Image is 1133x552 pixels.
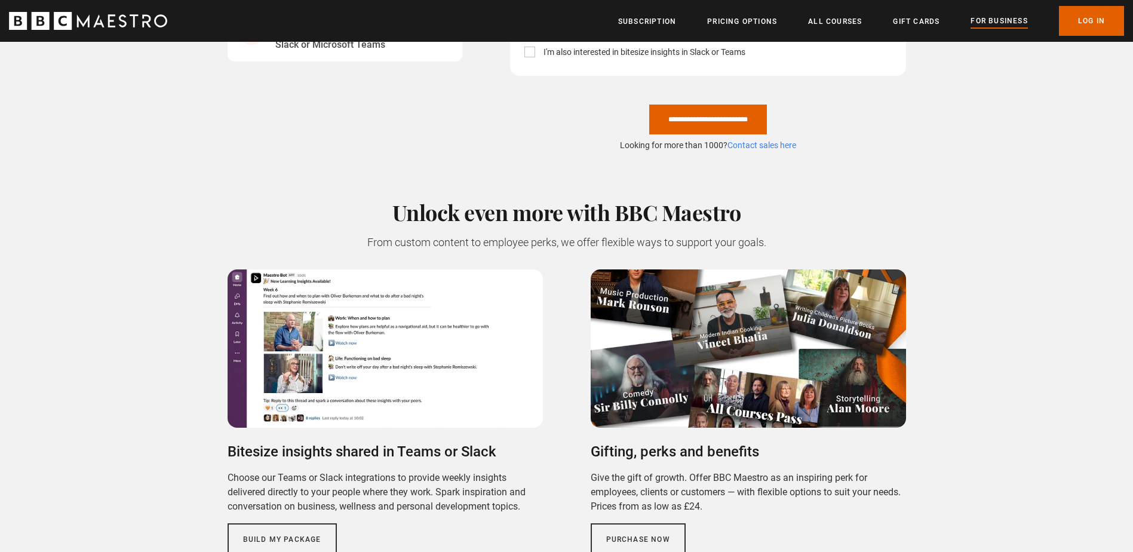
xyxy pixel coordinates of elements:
a: Contact sales here [727,140,796,150]
a: Gift Cards [893,16,939,27]
label: I'm also interested in bitesize insights in Slack or Teams [539,45,745,60]
a: Log In [1059,6,1124,36]
p: Give the gift of growth. Offer BBC Maestro as an inspiring perk for employees, clients or custome... [591,471,906,514]
a: Subscription [618,16,676,27]
nav: Primary [618,6,1124,36]
p: From custom content to employee perks, we offer flexible ways to support your goals. [228,234,906,250]
p: Choose our Teams or Slack integrations to provide weekly insights delivered directly to your peop... [228,471,543,514]
p: Looking for more than 1000? [510,139,906,152]
h3: Bitesize insights shared in Teams or Slack [228,442,543,461]
a: All Courses [808,16,862,27]
h3: Gifting, perks and benefits [591,442,906,461]
a: Pricing Options [707,16,777,27]
a: For business [971,15,1027,28]
h2: Unlock even more with BBC Maestro [228,200,906,225]
svg: BBC Maestro [9,12,167,30]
